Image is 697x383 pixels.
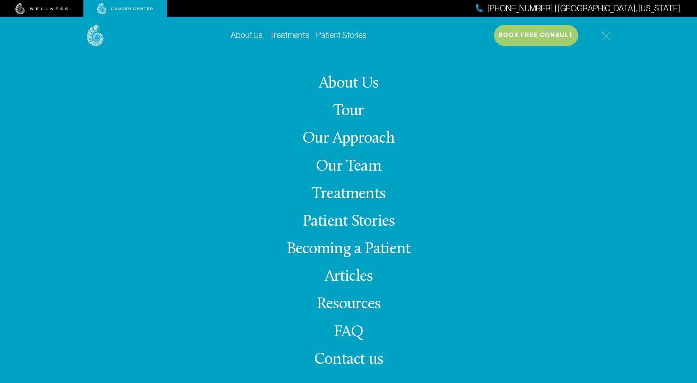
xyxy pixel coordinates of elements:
[334,324,364,340] a: FAQ
[316,159,381,175] a: Our Team
[319,76,378,92] a: About Us
[316,30,367,40] a: Patient Stories
[317,296,380,312] a: Resources
[269,30,309,40] a: Treatments
[333,103,364,119] a: Tour
[494,25,578,46] button: Book Free Consult
[476,3,680,15] a: [PHONE_NUMBER] | [GEOGRAPHIC_DATA], [US_STATE]
[287,241,410,257] a: Becoming a Patient
[302,131,395,147] a: Our Approach
[15,3,68,15] img: wellness
[325,269,373,285] a: Articles
[87,25,104,46] img: logo
[601,31,611,40] img: icon-hamburger
[487,3,680,15] span: [PHONE_NUMBER] | [GEOGRAPHIC_DATA], [US_STATE]
[312,186,385,202] a: Treatments
[314,352,383,368] span: Contact us
[231,30,263,40] a: About Us
[97,3,153,15] img: cancer center
[302,214,395,230] a: Patient Stories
